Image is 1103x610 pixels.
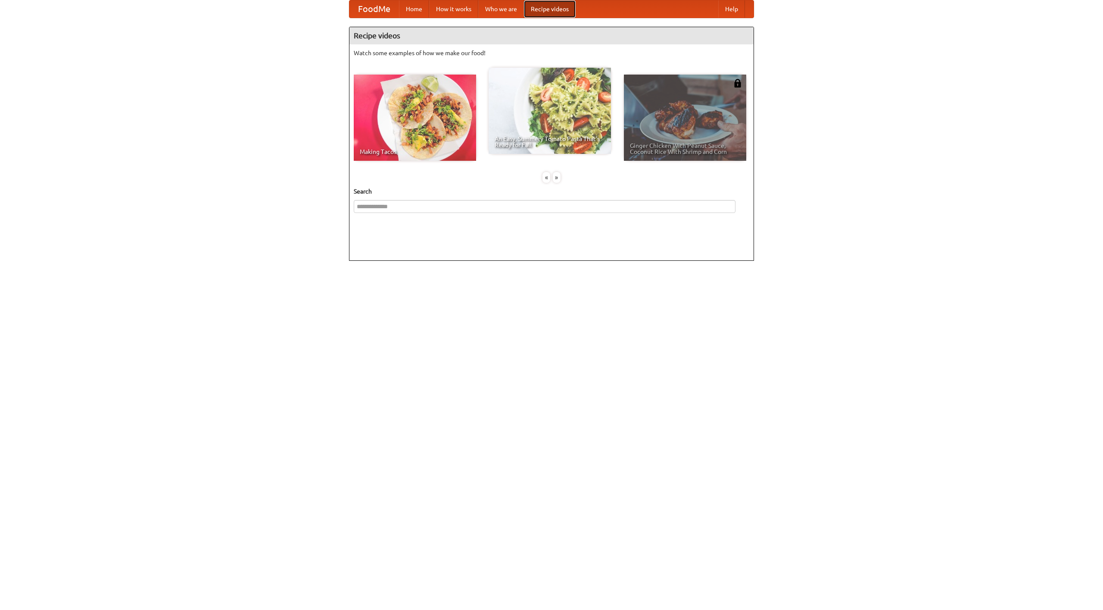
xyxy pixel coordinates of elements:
a: Making Tacos [354,75,476,161]
a: How it works [429,0,478,18]
img: 483408.png [733,79,742,88]
a: Who we are [478,0,524,18]
a: Help [718,0,745,18]
div: « [542,172,550,183]
a: Recipe videos [524,0,576,18]
a: FoodMe [349,0,399,18]
a: An Easy, Summery Tomato Pasta That's Ready for Fall [489,68,611,154]
span: An Easy, Summery Tomato Pasta That's Ready for Fall [495,136,605,148]
div: » [553,172,561,183]
span: Making Tacos [360,149,470,155]
p: Watch some examples of how we make our food! [354,49,749,57]
h4: Recipe videos [349,27,754,44]
a: Home [399,0,429,18]
h5: Search [354,187,749,196]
